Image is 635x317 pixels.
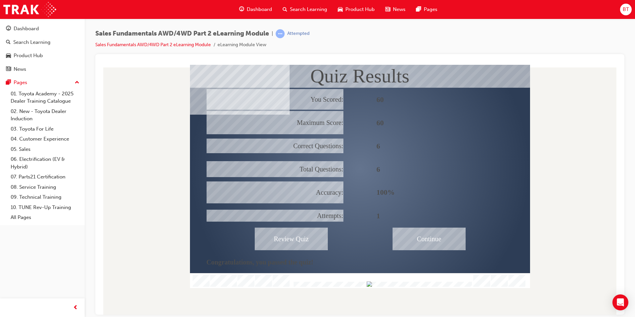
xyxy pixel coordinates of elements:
div: Attempted [287,31,310,37]
span: guage-icon [6,26,11,32]
div: Progress, Slide 1 of 12 [266,217,271,222]
div: Congratulations, you passed the quiz! [106,186,413,209]
span: news-icon [6,66,11,72]
div: Product Hub [14,52,43,59]
a: Search Learning [3,36,82,49]
span: Search Learning [290,6,327,13]
img: Thumb.png [266,217,271,222]
span: | [272,30,273,38]
a: 09. Technical Training [8,192,82,202]
span: learningRecordVerb_ATTEMPT-icon [276,29,285,38]
a: search-iconSearch Learning [277,3,332,16]
button: Pages [3,76,82,89]
div: Open Intercom Messenger [612,294,628,310]
span: up-icon [75,78,79,87]
img: Trak [3,2,56,17]
a: News [3,63,82,75]
a: 01. Toyota Academy - 2025 Dealer Training Catalogue [8,89,82,106]
a: guage-iconDashboard [234,3,277,16]
div: Maximum Score: [106,46,243,69]
a: news-iconNews [380,3,411,16]
a: 04. Customer Experience [8,134,82,144]
span: Product Hub [345,6,375,13]
a: Product Hub [3,50,82,62]
div: News [14,65,26,73]
div: 60 [276,47,413,69]
span: prev-icon [73,304,78,312]
div: 100% [276,117,413,139]
a: All Pages [8,212,82,223]
span: search-icon [283,5,287,14]
span: Dashboard [247,6,272,13]
div: 1 [276,140,413,162]
span: Sales Fundamentals AWD/4WD Part 2 eLearning Module [95,30,269,38]
div: 60 [276,24,413,46]
span: Pages [424,6,437,13]
a: car-iconProduct Hub [332,3,380,16]
div: 6 [276,70,413,92]
a: Dashboard [3,23,82,35]
a: 07. Parts21 Certification [8,172,82,182]
a: 03. Toyota For Life [8,124,82,134]
a: Sales Fundamentals AWD/4WD Part 2 eLearning Module [95,42,211,48]
span: news-icon [385,5,390,14]
div: Review Quiz [154,163,227,185]
a: 06. Electrification (EV & Hybrid) [8,154,82,172]
li: eLearning Module View [218,41,266,49]
div: 6 [276,94,413,115]
div: Dashboard [14,25,39,33]
span: car-icon [338,5,343,14]
a: 10. TUNE Rev-Up Training [8,202,82,213]
div: Accuracy: [106,117,243,139]
a: 05. Sales [8,144,82,155]
div: Total Questions: [106,96,243,112]
span: News [393,6,406,13]
span: search-icon [6,40,11,46]
a: 08. Service Training [8,182,82,192]
span: car-icon [6,53,11,59]
div: Pages [14,79,27,86]
div: Search Learning [13,39,50,46]
div: Attempts: [106,145,243,157]
span: BT [623,6,629,13]
button: BT [620,4,632,15]
div: You Scored: [106,24,243,45]
a: 02. New - Toyota Dealer Induction [8,106,82,124]
span: pages-icon [416,5,421,14]
span: pages-icon [6,80,11,86]
a: pages-iconPages [411,3,443,16]
span: guage-icon [239,5,244,14]
div: Correct Questions: [106,74,243,88]
button: DashboardSearch LearningProduct HubNews [3,21,82,76]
